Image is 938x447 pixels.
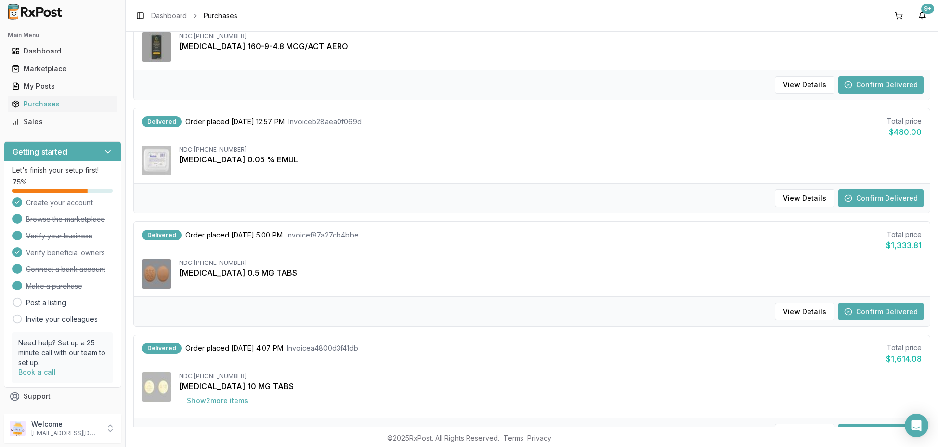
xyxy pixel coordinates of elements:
div: Total price [887,116,922,126]
button: Confirm Delivered [838,189,924,207]
div: 9+ [921,4,934,14]
div: Marketplace [12,64,113,74]
button: Sales [4,114,121,130]
button: Confirm Delivered [838,424,924,442]
span: Make a purchase [26,281,82,291]
a: Dashboard [8,42,117,60]
span: Invoice b28aea0f069d [288,117,362,127]
button: Support [4,388,121,405]
div: Open Intercom Messenger [905,414,928,437]
span: Verify your business [26,231,92,241]
a: Invite your colleagues [26,315,98,324]
a: Book a call [18,368,56,376]
span: Order placed [DATE] 5:00 PM [185,230,283,240]
img: Jardiance 10 MG TABS [142,372,171,402]
img: User avatar [10,421,26,436]
div: My Posts [12,81,113,91]
span: Connect a bank account [26,264,105,274]
button: Confirm Delivered [838,303,924,320]
span: Create your account [26,198,93,208]
a: My Posts [8,78,117,95]
div: $480.00 [887,126,922,138]
span: Browse the marketplace [26,214,105,224]
button: View Details [775,76,834,94]
div: [MEDICAL_DATA] 0.5 MG TABS [179,267,922,279]
div: Total price [886,343,922,353]
span: Feedback [24,409,57,419]
div: Delivered [142,116,182,127]
div: Total price [886,230,922,239]
nav: breadcrumb [151,11,237,21]
p: Let's finish your setup first! [12,165,113,175]
div: Delivered [142,230,182,240]
button: Confirm Delivered [838,76,924,94]
span: Invoice a4800d3f41db [287,343,358,353]
span: 75 % [12,177,27,187]
p: [EMAIL_ADDRESS][DOMAIN_NAME] [31,429,100,437]
p: Need help? Set up a 25 minute call with our team to set up. [18,338,107,368]
div: Purchases [12,99,113,109]
a: Sales [8,113,117,131]
div: [MEDICAL_DATA] 0.05 % EMUL [179,154,922,165]
h3: Getting started [12,146,67,158]
img: RxPost Logo [4,4,67,20]
button: View Details [775,424,834,442]
a: Privacy [527,434,551,442]
a: Purchases [8,95,117,113]
div: $1,333.81 [886,239,922,251]
span: Purchases [204,11,237,21]
span: Verify beneficial owners [26,248,105,258]
img: Breztri Aerosphere 160-9-4.8 MCG/ACT AERO [142,32,171,62]
button: View Details [775,189,834,207]
button: Purchases [4,96,121,112]
button: View Details [775,303,834,320]
div: NDC: [PHONE_NUMBER] [179,32,922,40]
a: Marketplace [8,60,117,78]
div: [MEDICAL_DATA] 10 MG TABS [179,380,922,392]
div: Dashboard [12,46,113,56]
button: My Posts [4,79,121,94]
h2: Main Menu [8,31,117,39]
a: Terms [503,434,523,442]
p: Welcome [31,420,100,429]
div: [MEDICAL_DATA] 160-9-4.8 MCG/ACT AERO [179,40,922,52]
span: Order placed [DATE] 12:57 PM [185,117,285,127]
a: Dashboard [151,11,187,21]
div: NDC: [PHONE_NUMBER] [179,372,922,380]
div: $1,614.08 [886,353,922,365]
div: Delivered [142,343,182,354]
div: NDC: [PHONE_NUMBER] [179,259,922,267]
a: Post a listing [26,298,66,308]
div: NDC: [PHONE_NUMBER] [179,146,922,154]
img: Restasis 0.05 % EMUL [142,146,171,175]
span: Invoice f87a27cb4bbe [287,230,359,240]
button: Dashboard [4,43,121,59]
div: Sales [12,117,113,127]
button: Marketplace [4,61,121,77]
img: Rexulti 0.5 MG TABS [142,259,171,289]
button: Show2more items [179,392,256,410]
span: Order placed [DATE] 4:07 PM [185,343,283,353]
button: Feedback [4,405,121,423]
button: 9+ [914,8,930,24]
